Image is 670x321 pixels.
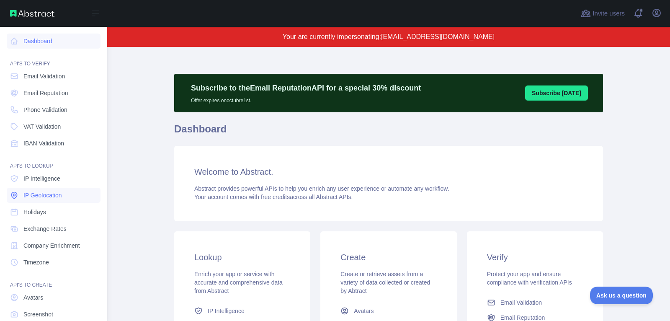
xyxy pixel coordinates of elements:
a: Company Enrichment [7,238,100,253]
p: Offer expires on octubre 1st. [191,94,421,104]
span: Exchange Rates [23,225,67,233]
a: Email Validation [7,69,100,84]
a: Avatars [7,290,100,305]
img: Abstract API [10,10,54,17]
span: Company Enrichment [23,241,80,250]
span: Your are currently impersonating: [283,33,381,40]
span: IP Intelligence [208,307,245,315]
span: IBAN Validation [23,139,64,148]
span: Screenshot [23,310,53,318]
span: Protect your app and ensure compliance with verification APIs [487,271,572,286]
span: Email Reputation [23,89,68,97]
span: Timezone [23,258,49,267]
span: Create or retrieve assets from a variety of data collected or created by Abtract [340,271,430,294]
a: IBAN Validation [7,136,100,151]
span: Enrich your app or service with accurate and comprehensive data from Abstract [194,271,283,294]
span: free credits [261,194,290,200]
h3: Create [340,251,436,263]
a: Email Reputation [7,85,100,101]
div: API'S TO LOOKUP [7,153,100,169]
button: Invite users [579,7,626,20]
span: IP Geolocation [23,191,62,199]
button: Subscribe [DATE] [525,85,588,101]
span: Abstract provides powerful APIs to help you enrich any user experience or automate any workflow. [194,185,449,192]
h3: Lookup [194,251,290,263]
span: Holidays [23,208,46,216]
a: Avatars [337,303,440,318]
a: Timezone [7,255,100,270]
span: Phone Validation [23,106,67,114]
span: Avatars [23,293,43,302]
span: VAT Validation [23,122,61,131]
p: Subscribe to the Email Reputation API for a special 30 % discount [191,82,421,94]
div: API'S TO VERIFY [7,50,100,67]
span: Email Validation [23,72,65,80]
h3: Welcome to Abstract. [194,166,583,178]
span: IP Intelligence [23,174,60,183]
a: Email Validation [484,295,586,310]
a: VAT Validation [7,119,100,134]
span: [EMAIL_ADDRESS][DOMAIN_NAME] [381,33,495,40]
a: Dashboard [7,34,100,49]
a: Exchange Rates [7,221,100,236]
h1: Dashboard [174,122,603,142]
span: Avatars [354,307,374,315]
iframe: Toggle Customer Support [590,287,653,304]
a: Phone Validation [7,102,100,117]
span: Invite users [593,9,625,18]
a: IP Intelligence [7,171,100,186]
a: IP Intelligence [191,303,294,318]
span: Your account comes with across all Abstract APIs. [194,194,353,200]
a: IP Geolocation [7,188,100,203]
div: API'S TO CREATE [7,272,100,288]
h3: Verify [487,251,583,263]
span: Email Validation [500,298,542,307]
a: Holidays [7,205,100,220]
